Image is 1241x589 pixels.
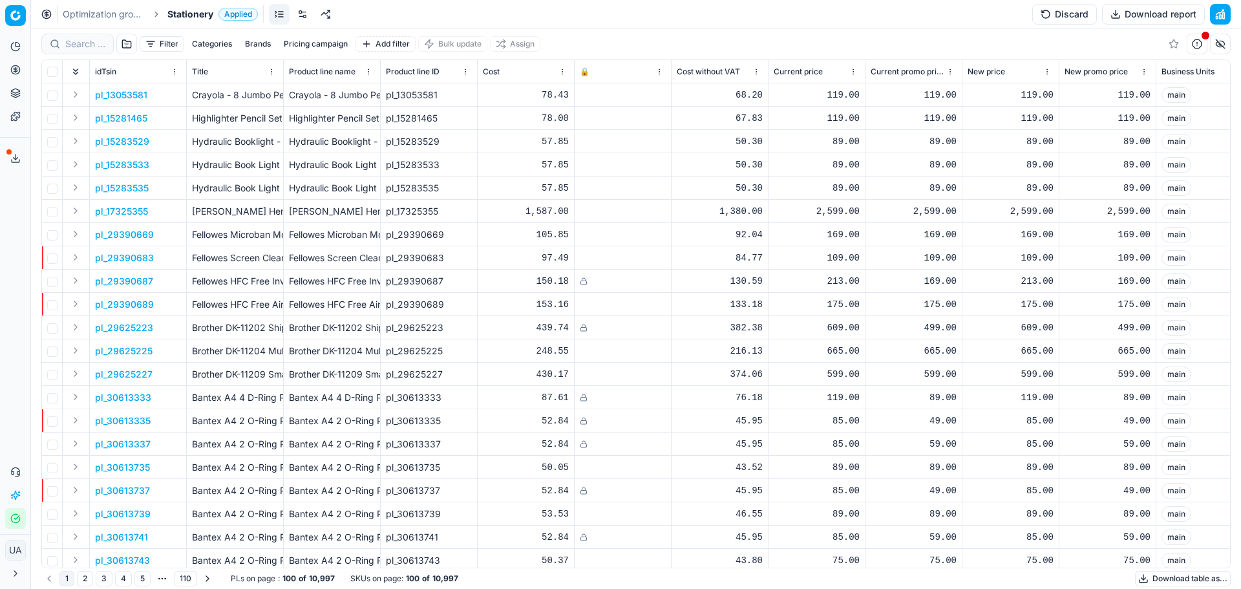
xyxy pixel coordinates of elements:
button: pl_15281465 [95,112,147,125]
div: 85.00 [968,484,1054,497]
div: 1,380.00 [677,205,763,218]
div: pl_15283535 [386,182,472,195]
p: Bantex A4 2 O-Ring PVC 25mm Ringbinder - Black - Black [192,461,278,474]
div: 499.00 [1065,321,1151,334]
div: 109.00 [774,252,860,264]
div: 119.00 [871,112,957,125]
button: UA [5,540,26,561]
p: [PERSON_NAME] Hemisphere Ballpoint Pen - Stainless Steel Chrome Trim [192,205,278,218]
div: 89.00 [774,158,860,171]
span: Stationery [167,8,213,21]
div: 89.00 [1065,508,1151,520]
div: 43.52 [677,461,763,474]
div: 119.00 [774,112,860,125]
p: pl_15283529 [95,135,149,148]
div: 119.00 [1065,112,1151,125]
div: 665.00 [968,345,1054,358]
p: pl_17325355 [95,205,148,218]
div: Crayola - 8 Jumbo Pencils [289,89,375,102]
span: main [1161,413,1191,429]
div: 85.00 [968,414,1054,427]
div: 89.00 [968,461,1054,474]
div: 430.17 [483,368,569,381]
div: 78.00 [483,112,569,125]
button: Expand [68,203,83,219]
div: 599.00 [968,368,1054,381]
div: 89.00 [774,508,860,520]
div: Fellowes HFC Free Air Duster - 350ml [289,298,375,311]
div: 2,599.00 [968,205,1054,218]
div: 169.00 [968,228,1054,241]
button: Pricing campaign [279,36,353,52]
span: Product line ID [386,67,440,77]
div: 52.84 [483,414,569,427]
div: 50.05 [483,461,569,474]
div: 87.61 [483,391,569,404]
div: 57.85 [483,182,569,195]
div: pl_17325355 [386,205,472,218]
div: 78.43 [483,89,569,102]
p: pl_15283533 [95,158,149,171]
div: 499.00 [871,321,957,334]
div: 89.00 [968,158,1054,171]
div: 76.18 [677,391,763,404]
p: pl_15283535 [95,182,149,195]
input: Search by SKU or title [65,37,105,50]
span: UA [6,541,25,560]
button: Expand [68,529,83,544]
div: 89.00 [1065,182,1151,195]
button: Expand [68,552,83,568]
span: main [1161,111,1191,126]
div: 49.00 [871,484,957,497]
button: 4 [115,571,132,586]
div: 85.00 [774,414,860,427]
button: pl_30613741 [95,531,148,544]
button: pl_30613737 [95,484,150,497]
div: 84.77 [677,252,763,264]
div: 169.00 [774,228,860,241]
div: pl_30613337 [386,438,472,451]
div: pl_30613333 [386,391,472,404]
div: 85.00 [968,438,1054,451]
div: 1,587.00 [483,205,569,218]
div: 153.16 [483,298,569,311]
p: Brother DK-11209 Small Address Label [192,368,278,381]
button: pl_29625227 [95,368,153,381]
div: 609.00 [968,321,1054,334]
p: Bantex A4 2 O-Ring PVC 25mm Ringbinder - Black - Blue [192,414,278,427]
p: Bantex A4 2 O-Ring PVC 25mm Ringbinder - Black - Pink [192,531,278,544]
div: 89.00 [871,391,957,404]
div: 105.85 [483,228,569,241]
button: Expand [68,296,83,312]
div: 89.00 [968,182,1054,195]
button: 3 [96,571,112,586]
p: Bantex A4 4 D-Ring PVC 30mm Ringbinder - Black [192,391,278,404]
span: main [1161,157,1191,173]
div: Hydraulic Booklight - Your Word is a Lamp to My Feet, Silver [289,135,375,148]
div: 175.00 [1065,298,1151,311]
div: Bantex A4 2 O-Ring PVC 25mm Ringbinder - Black - Orange [289,508,375,520]
button: Assign [490,36,540,52]
div: 45.95 [677,414,763,427]
div: 52.84 [483,438,569,451]
div: 2,599.00 [774,205,860,218]
button: Filter [140,36,184,52]
nav: breadcrumb [63,8,258,21]
div: pl_15283529 [386,135,472,148]
div: Bantex A4 2 O-Ring PVC 25mm Ringbinder - Black - Blue [289,414,375,427]
div: 50.30 [677,135,763,148]
div: Bantex A4 2 O-Ring PVC 25mm Ringbinder - Black - Cobalt Blue [289,484,375,497]
div: 169.00 [871,228,957,241]
div: 45.95 [677,438,763,451]
p: Bantex A4 2 O-Ring PVC 25mm Ringbinder - Black - Cobalt Blue [192,484,278,497]
span: StationeryApplied [167,8,258,21]
span: Current price [774,67,823,77]
div: Bantex A4 2 O-Ring PVC 25mm Ringbinder - Black - Green [289,438,375,451]
div: Fellowes Microban Mouse Pad with Anti-bacterial Protection - Navy [289,228,375,241]
button: Expand [68,319,83,335]
div: pl_30613741 [386,531,472,544]
button: Add filter [355,36,416,52]
div: pl_29625223 [386,321,472,334]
